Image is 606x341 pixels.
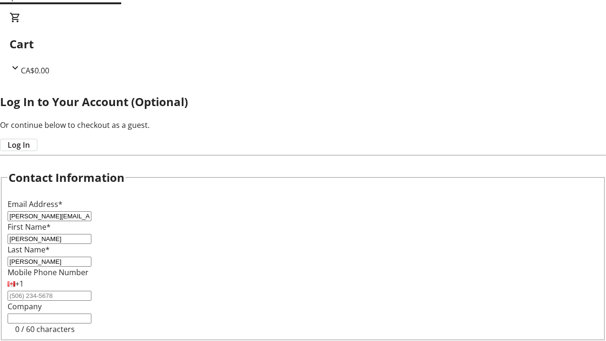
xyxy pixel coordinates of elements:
span: CA$0.00 [21,65,49,76]
h2: Cart [9,36,597,53]
input: (506) 234-5678 [8,291,91,301]
label: Company [8,301,42,312]
h2: Contact Information [9,169,125,186]
label: Mobile Phone Number [8,267,89,278]
label: Last Name* [8,244,50,255]
tr-character-limit: 0 / 60 characters [15,324,75,334]
div: CartCA$0.00 [9,12,597,76]
span: Log In [8,139,30,151]
label: Email Address* [8,199,62,209]
label: First Name* [8,222,51,232]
